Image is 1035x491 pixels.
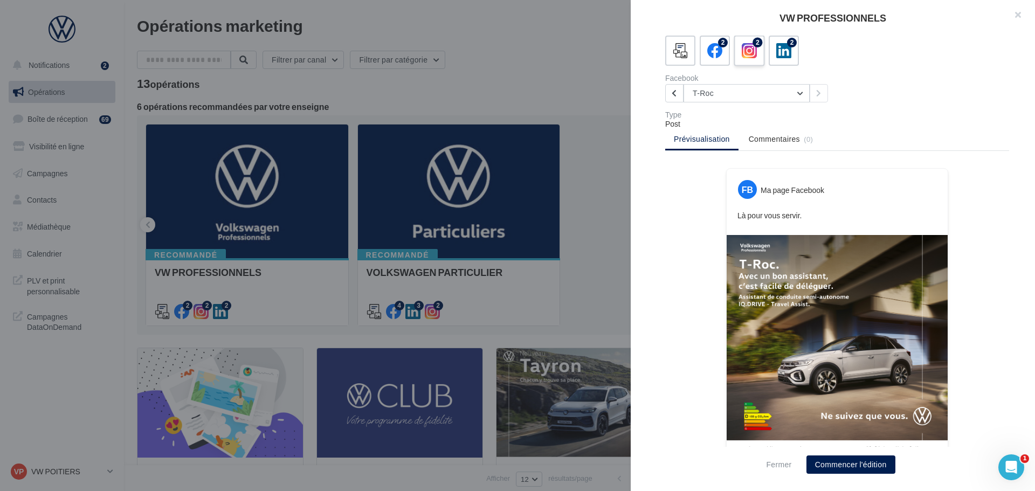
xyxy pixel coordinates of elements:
div: Type [665,111,1009,119]
span: (0) [804,135,813,143]
div: 2 [718,38,728,47]
div: Ma page Facebook [761,185,824,196]
div: 2 [753,38,762,47]
div: Facebook [665,74,833,82]
p: Là pour vous servir. [737,210,937,221]
div: Post [665,119,1009,129]
span: 1 [1020,454,1029,463]
span: Commentaires [749,134,800,144]
button: Fermer [762,458,796,471]
button: T-Roc [684,84,810,102]
div: FB [738,180,757,199]
div: VW PROFESSIONNELS [648,13,1018,23]
iframe: Intercom live chat [998,454,1024,480]
div: 2 [787,38,797,47]
button: Commencer l'édition [806,455,895,474]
